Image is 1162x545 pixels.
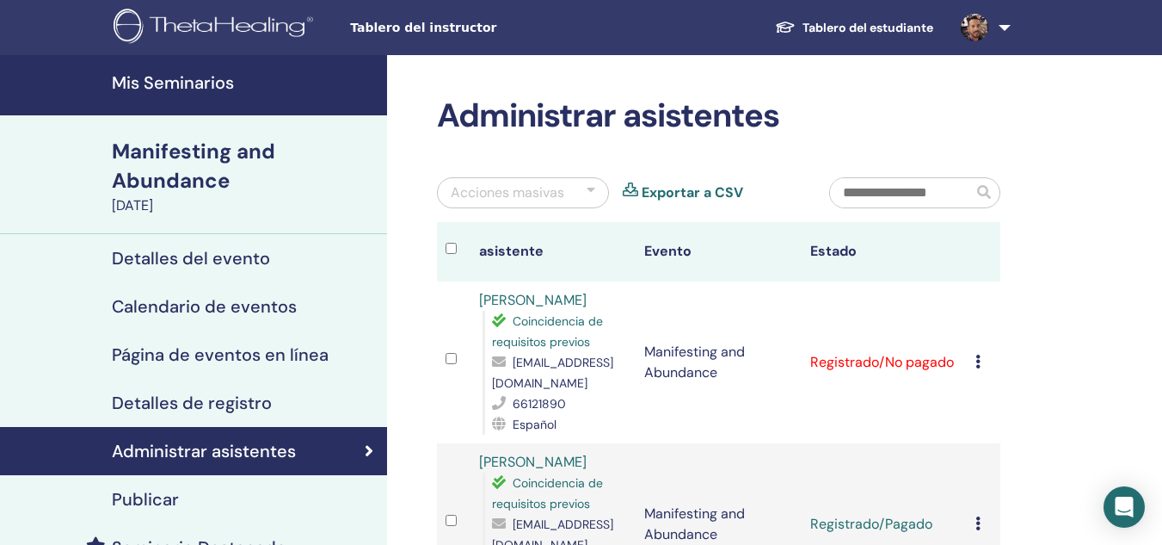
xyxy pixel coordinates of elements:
h2: Administrar asistentes [437,96,1000,136]
a: [PERSON_NAME] [479,453,587,471]
h4: Calendario de eventos [112,296,297,317]
a: [PERSON_NAME] [479,291,587,309]
div: [DATE] [112,195,377,216]
h4: Administrar asistentes [112,441,296,461]
th: asistente [470,222,636,282]
div: Manifesting and Abundance [112,137,377,195]
img: default.jpg [961,14,988,41]
span: Coincidencia de requisitos previos [492,475,603,511]
h4: Detalles de registro [112,393,272,413]
th: Estado [802,222,968,282]
td: Manifesting and Abundance [636,282,802,443]
span: Español [513,417,556,432]
th: Evento [636,222,802,282]
div: Acciones masivas [451,183,564,203]
span: 66121890 [513,396,566,412]
h4: Mis Seminarios [112,72,377,93]
h4: Publicar [112,489,179,510]
a: Exportar a CSV [642,183,743,203]
div: Open Intercom Messenger [1104,486,1145,528]
span: Tablero del instructor [350,19,608,37]
h4: Página de eventos en línea [112,344,329,365]
a: Manifesting and Abundance[DATE] [101,137,387,216]
h4: Detalles del evento [112,248,270,269]
a: Tablero del estudiante [761,12,947,44]
span: [EMAIL_ADDRESS][DOMAIN_NAME] [492,355,613,391]
span: Coincidencia de requisitos previos [492,313,603,350]
img: logo.png [114,9,319,47]
img: graduation-cap-white.svg [775,20,796,34]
